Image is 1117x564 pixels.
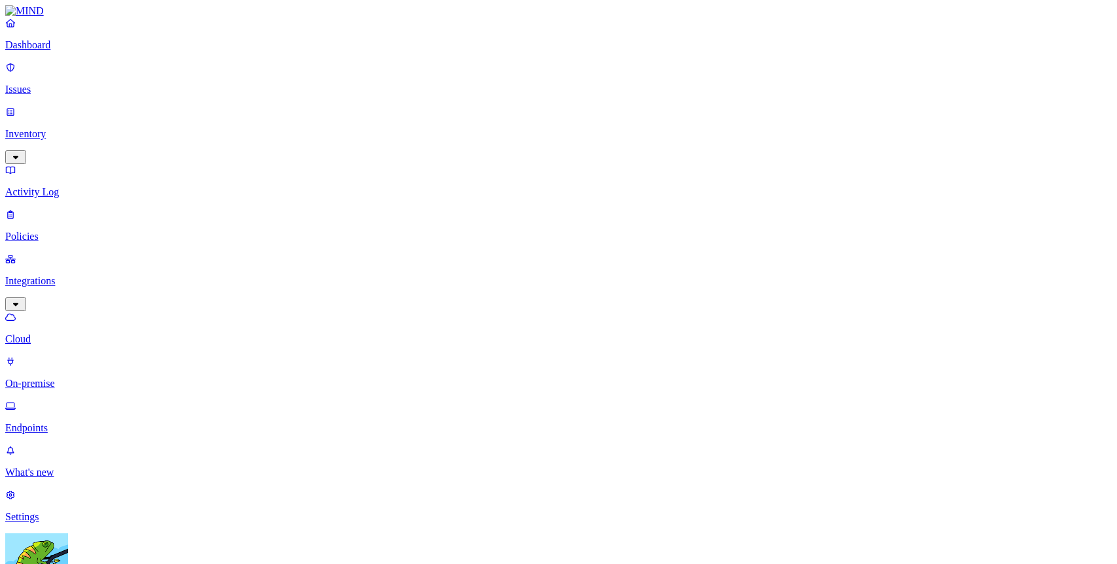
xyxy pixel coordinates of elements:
p: Cloud [5,333,1112,345]
p: Endpoints [5,422,1112,434]
p: Inventory [5,128,1112,140]
a: Issues [5,61,1112,95]
p: Activity Log [5,186,1112,198]
a: Endpoints [5,400,1112,434]
a: Dashboard [5,17,1112,51]
a: Integrations [5,253,1112,309]
a: MIND [5,5,1112,17]
a: On-premise [5,356,1112,390]
p: Dashboard [5,39,1112,51]
img: MIND [5,5,44,17]
a: Activity Log [5,164,1112,198]
a: Settings [5,489,1112,523]
a: Policies [5,208,1112,242]
p: Issues [5,84,1112,95]
a: Cloud [5,311,1112,345]
p: Integrations [5,275,1112,287]
p: Settings [5,511,1112,523]
p: Policies [5,231,1112,242]
p: What's new [5,467,1112,478]
p: On-premise [5,378,1112,390]
a: What's new [5,444,1112,478]
a: Inventory [5,106,1112,162]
